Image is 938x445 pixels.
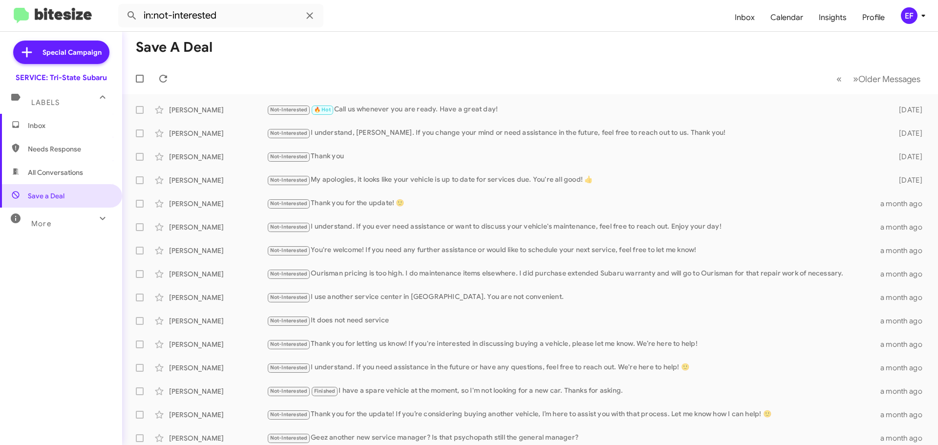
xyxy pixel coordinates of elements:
[883,105,930,115] div: [DATE]
[267,339,880,350] div: Thank you for letting us know! If you're interested in discussing buying a vehicle, please let me...
[267,127,883,139] div: I understand, [PERSON_NAME]. If you change your mind or need assistance in the future, feel free ...
[169,105,267,115] div: [PERSON_NAME]
[31,219,51,228] span: More
[883,175,930,185] div: [DATE]
[31,98,60,107] span: Labels
[836,73,842,85] span: «
[880,222,930,232] div: a month ago
[169,269,267,279] div: [PERSON_NAME]
[267,362,880,373] div: I understand. If you need assistance in the future or have any questions, feel free to reach out....
[270,224,308,230] span: Not-Interested
[880,433,930,443] div: a month ago
[880,293,930,302] div: a month ago
[727,3,763,32] a: Inbox
[169,246,267,255] div: [PERSON_NAME]
[28,191,64,201] span: Save a Deal
[267,104,883,115] div: Call us whenever you are ready. Have a great day!
[314,106,331,113] span: 🔥 Hot
[880,339,930,349] div: a month ago
[267,268,880,279] div: Ourisman pricing is too high. I do maintenance items elsewhere. I did purchase extended Subaru wa...
[136,40,213,55] h1: Save a Deal
[314,388,336,394] span: Finished
[831,69,926,89] nav: Page navigation example
[880,316,930,326] div: a month ago
[763,3,811,32] a: Calendar
[169,175,267,185] div: [PERSON_NAME]
[893,7,927,24] button: EF
[169,386,267,396] div: [PERSON_NAME]
[270,153,308,160] span: Not-Interested
[169,433,267,443] div: [PERSON_NAME]
[267,245,880,256] div: You're welcome! If you need any further assistance or would like to schedule your next service, f...
[28,168,83,177] span: All Conversations
[883,152,930,162] div: [DATE]
[901,7,917,24] div: EF
[853,73,858,85] span: »
[28,144,111,154] span: Needs Response
[169,128,267,138] div: [PERSON_NAME]
[270,364,308,371] span: Not-Interested
[267,198,880,209] div: Thank you for the update! 🙂
[270,106,308,113] span: Not-Interested
[270,271,308,277] span: Not-Interested
[880,386,930,396] div: a month ago
[169,199,267,209] div: [PERSON_NAME]
[270,318,308,324] span: Not-Interested
[13,41,109,64] a: Special Campaign
[270,130,308,136] span: Not-Interested
[270,247,308,254] span: Not-Interested
[169,293,267,302] div: [PERSON_NAME]
[847,69,926,89] button: Next
[169,363,267,373] div: [PERSON_NAME]
[118,4,323,27] input: Search
[267,315,880,326] div: It does not need service
[270,177,308,183] span: Not-Interested
[831,69,848,89] button: Previous
[270,200,308,207] span: Not-Interested
[270,294,308,300] span: Not-Interested
[267,174,883,186] div: My apologies, it looks like your vehicle is up to date for services due. You're all good! 👍
[880,363,930,373] div: a month ago
[270,388,308,394] span: Not-Interested
[880,269,930,279] div: a month ago
[267,292,880,303] div: I use another service center in [GEOGRAPHIC_DATA]. You are not convenient.
[16,73,107,83] div: SERVICE: Tri-State Subaru
[880,199,930,209] div: a month ago
[169,316,267,326] div: [PERSON_NAME]
[267,432,880,444] div: Geez another new service manager? Is that psychopath still the general manager?
[811,3,854,32] a: Insights
[854,3,893,32] a: Profile
[270,435,308,441] span: Not-Interested
[880,246,930,255] div: a month ago
[267,151,883,162] div: Thank you
[43,47,102,57] span: Special Campaign
[169,339,267,349] div: [PERSON_NAME]
[267,221,880,233] div: I understand. If you ever need assistance or want to discuss your vehicle's maintenance, feel fre...
[267,409,880,420] div: Thank you for the update! If you’re considering buying another vehicle, I’m here to assist you wi...
[883,128,930,138] div: [DATE]
[270,411,308,418] span: Not-Interested
[169,410,267,420] div: [PERSON_NAME]
[267,385,880,397] div: I have a spare vehicle at the moment, so I'm not looking for a new car. Thanks for asking.
[270,341,308,347] span: Not-Interested
[880,410,930,420] div: a month ago
[169,152,267,162] div: [PERSON_NAME]
[169,222,267,232] div: [PERSON_NAME]
[28,121,111,130] span: Inbox
[858,74,920,85] span: Older Messages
